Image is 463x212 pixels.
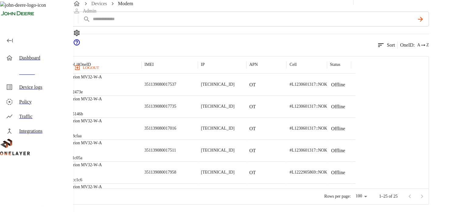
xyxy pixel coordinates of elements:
[331,103,345,110] p: Offline
[83,7,96,15] p: Admin
[64,133,102,139] p: #24d8cfaa
[249,169,256,176] p: OT
[64,177,102,183] p: #337cc1c6
[331,125,345,132] p: Offline
[249,147,256,154] p: OT
[331,169,345,176] p: Offline
[64,184,102,190] p: Cinterion MV32-W-A
[64,89,102,95] p: #0472473e
[145,169,176,175] p: 351139080017958
[73,42,80,47] span: Support Portal
[289,148,344,153] span: #L1230601317::NOKIA::ASIB
[64,74,102,80] p: Cinterion MV32-W-A
[145,81,176,88] p: 351139080017537
[289,104,344,109] span: #L1230601317::NOKIA::ASIB
[64,140,102,146] p: Cinterion MV32-W-A
[379,193,398,199] p: 1–25 of 25
[64,118,102,124] p: Cinterion MV32-W-A
[64,162,102,168] p: Cinterion MV32-W-A
[249,103,256,110] p: OT
[91,1,107,6] a: Devices
[73,63,101,73] button: logout
[201,125,234,131] p: [TECHNICAL_ID]
[201,147,234,153] p: [TECHNICAL_ID]
[64,96,102,102] p: Cinterion MV32-W-A
[73,63,463,73] a: logout
[289,82,344,87] span: #L1230601317::NOKIA::ASIB
[145,103,176,110] p: 351139080017735
[331,81,345,88] p: Offline
[201,169,234,175] p: [TECHNICAL_ID]
[331,147,345,154] p: Offline
[201,103,234,110] p: [TECHNICAL_ID]
[64,111,102,117] p: #0735146b
[353,192,369,201] div: 100
[73,42,80,47] a: onelayer-support
[324,193,351,199] p: Rows per page:
[289,170,344,174] span: #L1222905869::NOKIA::ASIB
[289,126,344,131] span: #L1230601317::NOKIA::ASIB
[249,125,256,132] p: OT
[64,155,102,161] p: #2511c05a
[145,125,176,131] p: 351139080017016
[145,147,176,153] p: 351139080017511
[249,81,256,88] p: OT
[201,81,234,88] p: [TECHNICAL_ID]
